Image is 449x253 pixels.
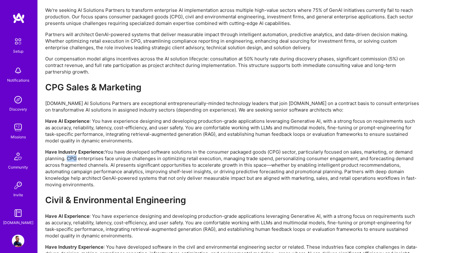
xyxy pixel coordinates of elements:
strong: Civil & Environmental Engineering [45,195,186,205]
img: Community [11,149,26,164]
img: discovery [12,93,24,106]
img: bell [12,64,24,77]
strong: Have AI Experience [45,118,89,124]
p: Partners will architect GenAI-powered systems that deliver measurable impact through intelligent ... [45,31,419,51]
div: Notifications [7,77,29,84]
strong: Have Industry Experience: [45,149,105,155]
img: Invite [12,179,24,192]
img: guide book [12,207,24,219]
div: Invite [13,192,23,198]
img: teamwork [12,121,24,134]
strong: Have Industry Experience [45,244,104,250]
p: You have developed software solutions in the consumer packaged goods (CPG) sector, particularly f... [45,149,419,188]
img: User Avatar [12,235,24,247]
div: Discovery [9,106,27,112]
div: [DOMAIN_NAME] [3,219,33,226]
img: logo [12,12,25,24]
a: User Avatar [10,235,26,247]
div: Community [8,164,28,170]
div: Missions [11,134,26,140]
img: setup [12,35,25,48]
p: : You have experience designing and developing production-grade applications leveraging Generativ... [45,213,419,239]
p: We're seeking AI Solutions Partners to transform enterprise AI implementation across multiple hig... [45,7,419,26]
p: [DOMAIN_NAME] AI Solutions Partners are exceptional entrepreneurially-minded technology leaders t... [45,100,419,113]
p: : You have experience designing and developing production-grade applications leveraging Generativ... [45,118,419,144]
strong: CPG Sales & Marketing [45,82,141,93]
div: Setup [13,48,23,55]
p: Our compensation model aligns incentives across the AI solution lifecycle: consultation at 50% ho... [45,55,419,75]
strong: Have AI Experience [45,213,89,219]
